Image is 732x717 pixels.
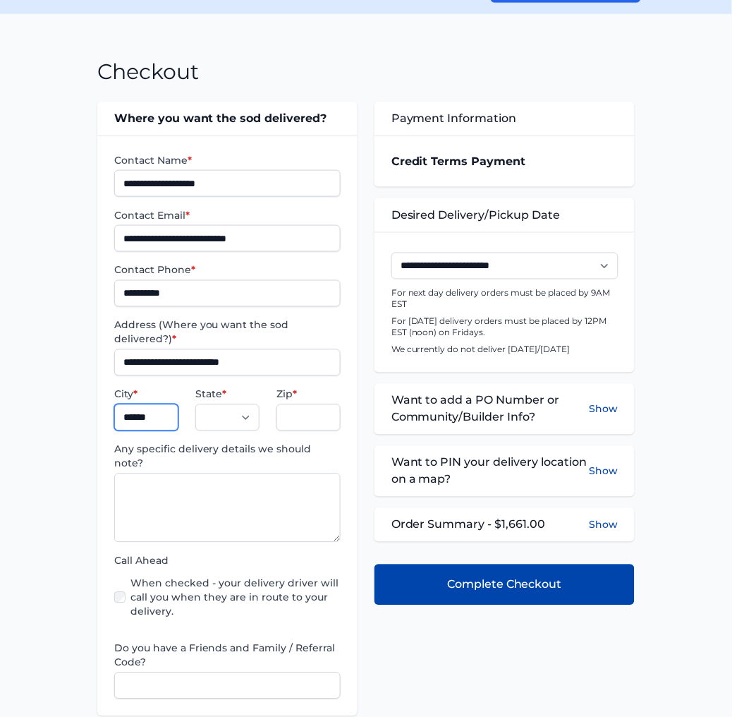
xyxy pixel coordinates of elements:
[374,565,635,605] button: Complete Checkout
[114,153,341,167] label: Contact Name
[391,517,546,534] span: Order Summary - $1,661.00
[114,208,341,222] label: Contact Email
[589,518,618,532] button: Show
[391,155,526,168] strong: Credit Terms Payment
[391,454,589,488] span: Want to PIN your delivery location on a map?
[97,59,199,85] h1: Checkout
[447,577,562,594] span: Complete Checkout
[114,263,341,277] label: Contact Phone
[391,316,618,339] p: For [DATE] delivery orders must be placed by 12PM EST (noon) on Fridays.
[374,198,635,232] div: Desired Delivery/Pickup Date
[374,102,635,135] div: Payment Information
[131,577,341,619] label: When checked - your delivery driver will call you when they are in route to your delivery.
[114,387,178,402] label: City
[114,641,341,670] label: Do you have a Friends and Family / Referral Code?
[589,454,618,488] button: Show
[391,344,618,356] p: We currently do not deliver [DATE]/[DATE]
[114,318,341,347] label: Address (Where you want the sod delivered?)
[195,387,260,402] label: State
[114,442,341,471] label: Any specific delivery details we should note?
[114,554,341,568] label: Call Ahead
[391,288,618,311] p: For next day delivery orders must be placed by 9AM EST
[589,392,618,426] button: Show
[391,392,589,426] span: Want to add a PO Number or Community/Builder Info?
[97,102,358,135] div: Where you want the sod delivered?
[276,387,341,402] label: Zip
